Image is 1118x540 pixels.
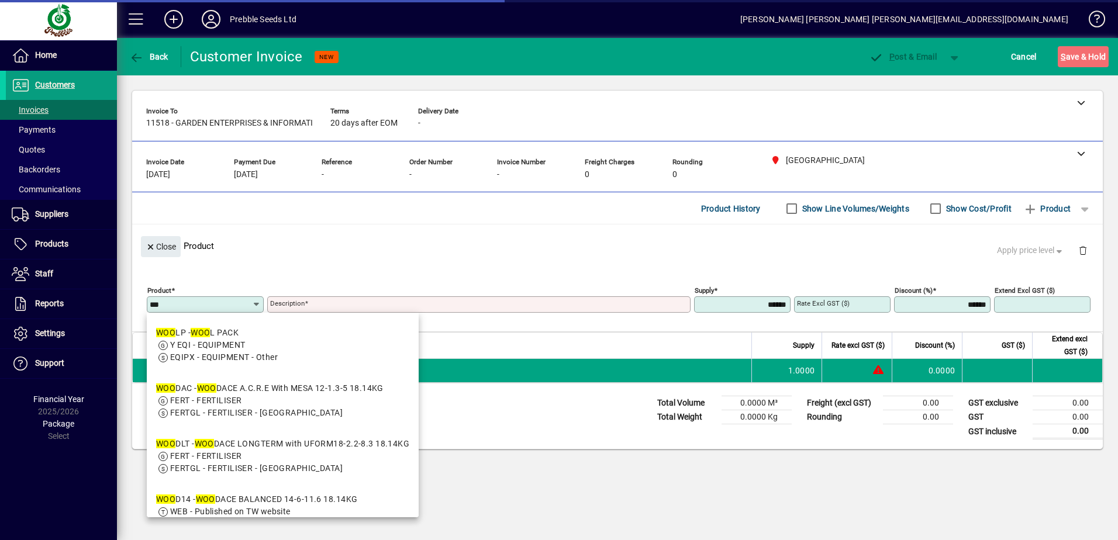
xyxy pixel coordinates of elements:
[6,259,117,289] a: Staff
[196,494,215,504] em: WOO
[995,286,1055,295] mat-label: Extend excl GST ($)
[156,493,357,506] div: D14 - DACE BALANCED 14-6-11.6 18.14KG
[270,299,305,307] mat-label: Description
[1008,46,1040,67] button: Cancel
[869,52,937,61] span: ost & Email
[6,230,117,259] a: Products
[1033,424,1103,439] td: 0.00
[12,125,56,134] span: Payments
[962,410,1033,424] td: GST
[12,185,81,194] span: Communications
[195,439,214,448] em: WOO
[6,200,117,229] a: Suppliers
[43,419,74,428] span: Package
[722,410,792,424] td: 0.0000 Kg
[155,9,192,30] button: Add
[962,396,1033,410] td: GST exclusive
[147,286,171,295] mat-label: Product
[1011,47,1037,66] span: Cancel
[170,451,241,461] span: FERT - FERTILISER
[190,47,303,66] div: Customer Invoice
[788,365,815,376] span: 1.0000
[35,50,57,60] span: Home
[6,41,117,70] a: Home
[117,46,181,67] app-page-header-button: Back
[1061,47,1106,66] span: ave & Hold
[651,396,722,410] td: Total Volume
[146,170,170,179] span: [DATE]
[12,165,60,174] span: Backorders
[33,394,84,404] span: Financial Year
[35,269,53,278] span: Staff
[915,339,955,352] span: Discount (%)
[497,170,499,179] span: -
[892,359,962,382] td: 0.0000
[319,53,334,61] span: NEW
[132,224,1103,267] div: Product
[322,170,324,179] span: -
[1058,46,1109,67] button: Save & Hold
[883,410,953,424] td: 0.00
[146,119,313,128] span: 11518 - GARDEN ENTERPRISES & INFORMATI
[35,209,68,219] span: Suppliers
[170,408,343,417] span: FERTGL - FERTILISER - [GEOGRAPHIC_DATA]
[883,396,953,410] td: 0.00
[35,80,75,89] span: Customers
[6,120,117,140] a: Payments
[141,236,181,257] button: Close
[1002,339,1025,352] span: GST ($)
[1069,245,1097,255] app-page-header-button: Delete
[170,352,278,362] span: EQIPX - EQUIPMENT - Other
[418,119,420,128] span: -
[6,349,117,378] a: Support
[6,179,117,199] a: Communications
[156,382,384,394] div: DAC - DACE A.C.R.E With MESA 12-1.3-5 18.14KG
[672,170,677,179] span: 0
[695,286,714,295] mat-label: Supply
[1040,333,1088,358] span: Extend excl GST ($)
[35,358,64,368] span: Support
[156,328,175,337] em: WOO
[740,10,1068,29] div: [PERSON_NAME] [PERSON_NAME] [PERSON_NAME][EMAIL_ADDRESS][DOMAIN_NAME]
[129,52,168,61] span: Back
[35,239,68,248] span: Products
[696,198,765,219] button: Product History
[126,46,171,67] button: Back
[6,100,117,120] a: Invoices
[651,410,722,424] td: Total Weight
[831,339,885,352] span: Rate excl GST ($)
[797,299,850,307] mat-label: Rate excl GST ($)
[1033,410,1103,424] td: 0.00
[701,199,761,218] span: Product History
[944,203,1012,214] label: Show Cost/Profit
[1061,52,1065,61] span: S
[330,119,398,128] span: 20 days after EOM
[793,339,815,352] span: Supply
[170,396,241,405] span: FERT - FERTILISER
[722,396,792,410] td: 0.0000 M³
[156,327,278,339] div: LP - L PACK
[585,170,589,179] span: 0
[992,240,1069,261] button: Apply price level
[1080,2,1103,40] a: Knowledge Base
[35,299,64,308] span: Reports
[230,10,296,29] div: Prebble Seeds Ltd
[889,52,895,61] span: P
[863,46,943,67] button: Post & Email
[962,424,1033,439] td: GST inclusive
[156,439,175,448] em: WOO
[170,340,245,349] span: Y EQI - EQUIPMENT
[197,383,216,393] em: WOO
[156,438,409,450] div: DLT - DACE LONGTERM with UFORM18-2.2-8.3 18.14KG
[1033,396,1103,410] td: 0.00
[409,170,412,179] span: -
[12,145,45,154] span: Quotes
[146,237,176,257] span: Close
[192,9,230,30] button: Profile
[997,244,1065,257] span: Apply price level
[170,507,291,516] span: WEB - Published on TW website
[234,170,258,179] span: [DATE]
[1069,236,1097,264] button: Delete
[147,317,419,373] mat-option: WOOLP - WOOL PACK
[147,373,419,428] mat-option: WOODAC - WOODACE A.C.R.E With MESA 12-1.3-5 18.14KG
